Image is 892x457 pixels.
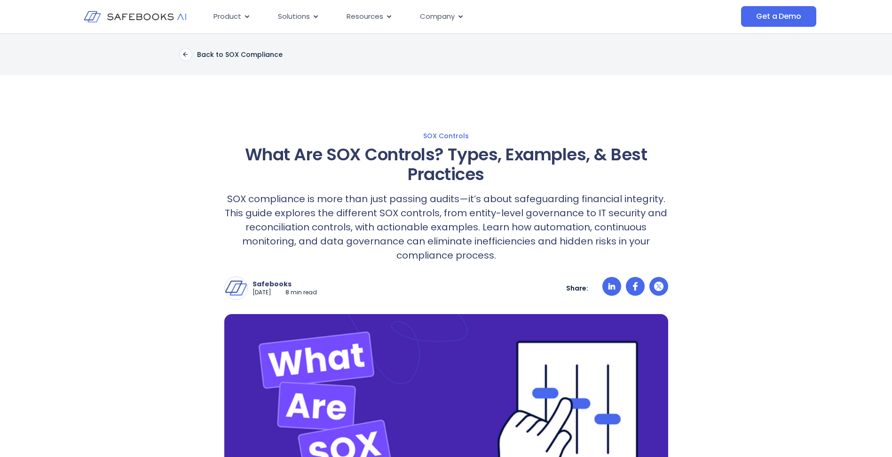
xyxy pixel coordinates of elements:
[197,50,283,59] p: Back to SOX Compliance
[132,132,760,140] a: SOX Controls
[224,192,668,262] p: SOX compliance is more than just passing audits—it’s about safeguarding financial integrity. This...
[206,8,647,26] div: Menu Toggle
[278,11,310,22] span: Solutions
[179,48,283,61] a: Back to SOX Compliance
[213,11,241,22] span: Product
[741,6,816,27] a: Get a Demo
[420,11,455,22] span: Company
[566,284,588,292] p: Share:
[253,280,317,288] p: Safebooks
[253,289,271,297] p: [DATE]
[285,289,317,297] p: 8 min read
[347,11,383,22] span: Resources
[225,277,247,299] img: Safebooks
[206,8,647,26] nav: Menu
[224,145,668,184] h1: What Are SOX Controls? Types, Examples, & Best Practices
[756,12,801,21] span: Get a Demo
